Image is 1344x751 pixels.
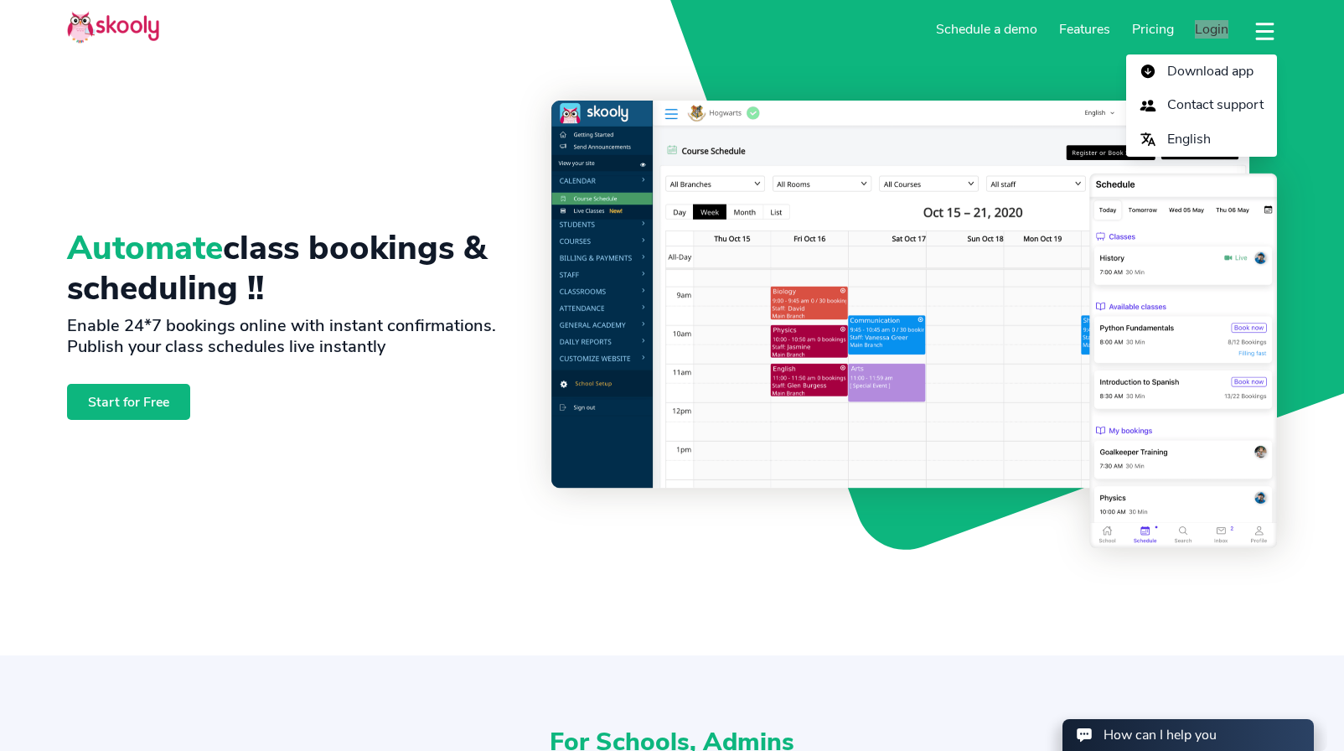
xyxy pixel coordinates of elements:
span: Download app [1167,60,1254,84]
a: Login [1184,16,1239,43]
a: Features [1048,16,1121,43]
a: Schedule a demo [926,16,1049,43]
a: Contact support [1126,88,1277,122]
h1: class bookings & scheduling !! [67,228,525,308]
span: English [1167,127,1211,152]
img: Skooly [67,11,159,44]
button: change language [1126,122,1277,157]
img: icon-language [1140,131,1156,148]
a: Pricing [1121,16,1185,43]
img: icon-arrow [1140,63,1156,80]
img: icon-people [1140,97,1156,114]
a: Start for Free [67,384,190,420]
span: Pricing [1132,20,1174,39]
span: Contact support [1167,93,1264,117]
span: Automate [67,225,223,271]
button: dropdown menu [1253,12,1277,50]
h2: Enable 24*7 bookings online with instant confirmations. Publish your class schedules live instantly [67,315,525,357]
span: Login [1195,20,1228,39]
a: Download app [1126,54,1277,89]
img: Class Scheduling, Booking System & Software - <span class='notranslate'>Skooly | Try for Free [551,101,1277,548]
